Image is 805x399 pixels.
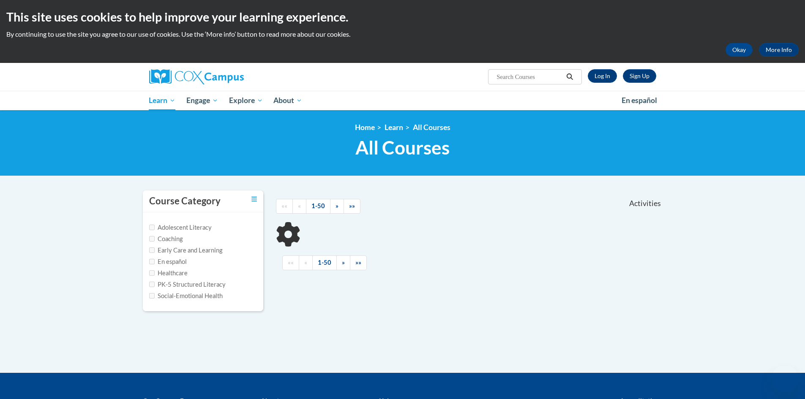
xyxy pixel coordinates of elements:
label: Healthcare [149,269,188,278]
label: En español [149,257,187,266]
a: Begining [276,199,293,214]
label: Early Care and Learning [149,246,222,255]
span: »» [349,202,355,209]
a: Log In [588,69,617,83]
a: Begining [282,255,299,270]
span: « [304,259,307,266]
iframe: Button to launch messaging window [771,365,798,392]
label: Adolescent Literacy [149,223,212,232]
a: Home [355,123,375,132]
input: Checkbox for Options [149,259,155,264]
a: Engage [181,91,224,110]
a: All Courses [413,123,450,132]
button: Okay [726,43,753,57]
img: Cox Campus [149,69,244,84]
label: PK-5 Structured Literacy [149,280,226,289]
span: Engage [186,95,218,106]
a: More Info [759,43,799,57]
a: End [344,199,360,214]
a: Learn [144,91,181,110]
span: En español [622,96,657,105]
a: Next [336,255,350,270]
span: «« [281,202,287,209]
a: 1-50 [306,199,330,214]
a: Register [623,69,656,83]
span: » [336,202,338,209]
span: « [298,202,301,209]
a: Next [330,199,344,214]
h2: This site uses cookies to help improve your learning experience. [6,8,799,25]
input: Search Courses [496,72,563,82]
a: About [268,91,308,110]
div: Main menu [136,91,669,110]
span: Explore [229,95,263,106]
a: End [350,255,367,270]
p: By continuing to use the site you agree to our use of cookies. Use the ‘More info’ button to read... [6,30,799,39]
label: Coaching [149,234,183,244]
a: Cox Campus [149,69,310,84]
a: En español [616,92,663,109]
h3: Course Category [149,195,221,208]
label: Social-Emotional Health [149,291,223,301]
a: Toggle collapse [251,195,257,204]
span: » [342,259,345,266]
span: About [273,95,302,106]
a: Explore [224,91,268,110]
span: «« [288,259,294,266]
a: Previous [292,199,306,214]
input: Checkbox for Options [149,270,155,276]
span: »» [355,259,361,266]
a: Previous [299,255,313,270]
input: Checkbox for Options [149,236,155,242]
input: Checkbox for Options [149,293,155,299]
span: Activities [629,199,661,208]
input: Checkbox for Options [149,282,155,287]
a: Learn [385,123,403,132]
input: Checkbox for Options [149,247,155,253]
input: Checkbox for Options [149,225,155,230]
span: All Courses [355,136,450,159]
a: 1-50 [312,255,337,270]
button: Search [563,72,576,82]
span: Learn [149,95,175,106]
